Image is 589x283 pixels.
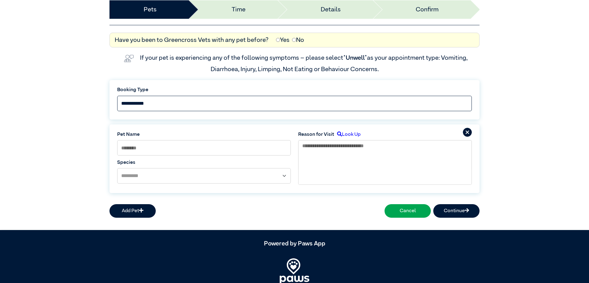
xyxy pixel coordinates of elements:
button: Add Pet [109,204,156,218]
label: Yes [276,35,290,45]
label: Species [117,159,291,166]
img: vet [122,52,136,65]
input: Yes [276,38,280,42]
button: Cancel [385,204,431,218]
label: Look Up [334,131,360,138]
label: Booking Type [117,86,472,94]
label: Reason for Visit [298,131,334,138]
label: If your pet is experiencing any of the following symptoms – please select as your appointment typ... [140,55,469,72]
input: No [292,38,296,42]
h5: Powered by Paws App [109,240,480,247]
label: No [292,35,304,45]
label: Have you been to Greencross Vets with any pet before? [115,35,269,45]
a: Pets [144,5,157,14]
label: Pet Name [117,131,291,138]
span: “Unwell” [343,55,367,61]
button: Continue [433,204,480,218]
